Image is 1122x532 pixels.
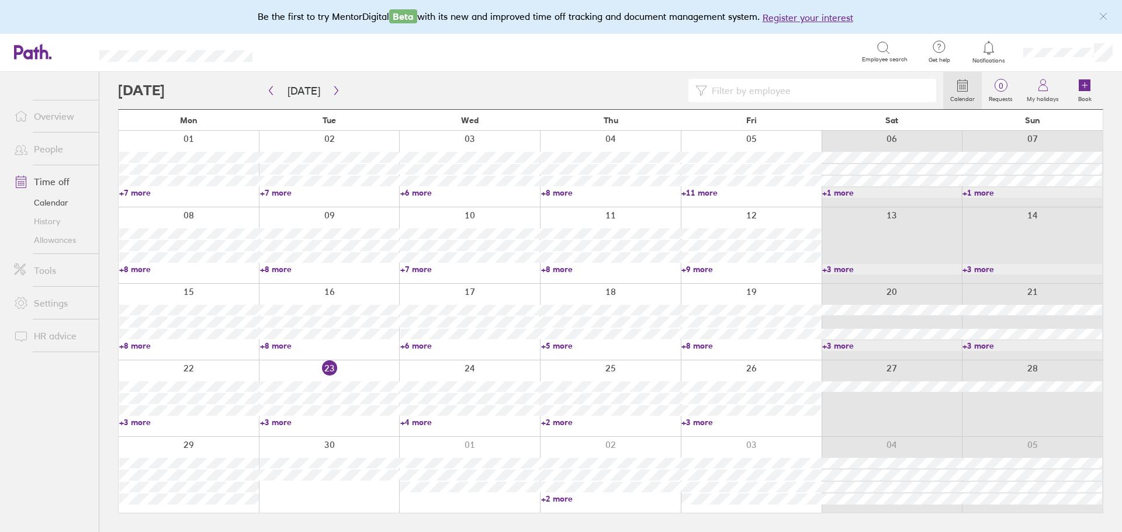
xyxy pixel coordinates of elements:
[119,187,259,198] a: +7 more
[461,116,479,125] span: Wed
[389,9,417,23] span: Beta
[920,57,958,64] span: Get help
[541,187,681,198] a: +8 more
[541,264,681,274] a: +8 more
[822,340,962,351] a: +3 more
[5,105,99,128] a: Overview
[962,264,1102,274] a: +3 more
[604,116,618,125] span: Thu
[1071,92,1099,103] label: Book
[5,291,99,315] a: Settings
[5,324,99,347] a: HR advice
[119,264,259,274] a: +8 more
[5,259,99,282] a: Tools
[323,116,336,125] span: Tue
[982,81,1020,91] span: 0
[258,9,865,25] div: Be the first to try MentorDigital with its new and improved time off tracking and document manage...
[885,116,898,125] span: Sat
[400,340,540,351] a: +6 more
[970,57,1008,64] span: Notifications
[260,340,400,351] a: +8 more
[260,264,400,274] a: +8 more
[970,40,1008,64] a: Notifications
[962,187,1102,198] a: +1 more
[943,72,982,109] a: Calendar
[982,72,1020,109] a: 0Requests
[822,264,962,274] a: +3 more
[681,264,821,274] a: +9 more
[982,92,1020,103] label: Requests
[541,340,681,351] a: +5 more
[400,264,540,274] a: +7 more
[1020,92,1066,103] label: My holidays
[260,417,400,427] a: +3 more
[278,81,330,100] button: [DATE]
[5,170,99,193] a: Time off
[119,417,259,427] a: +3 more
[862,56,908,63] span: Employee search
[180,116,198,125] span: Mon
[962,340,1102,351] a: +3 more
[1020,72,1066,109] a: My holidays
[541,493,681,504] a: +2 more
[5,193,99,212] a: Calendar
[681,417,821,427] a: +3 more
[681,187,821,198] a: +11 more
[943,92,982,103] label: Calendar
[1066,72,1103,109] a: Book
[260,187,400,198] a: +7 more
[400,187,540,198] a: +6 more
[400,417,540,427] a: +4 more
[707,79,929,102] input: Filter by employee
[681,340,821,351] a: +8 more
[5,137,99,161] a: People
[5,212,99,231] a: History
[763,11,853,25] button: Register your interest
[541,417,681,427] a: +2 more
[119,340,259,351] a: +8 more
[1025,116,1040,125] span: Sun
[746,116,757,125] span: Fri
[822,187,962,198] a: +1 more
[284,46,314,57] div: Search
[5,231,99,249] a: Allowances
